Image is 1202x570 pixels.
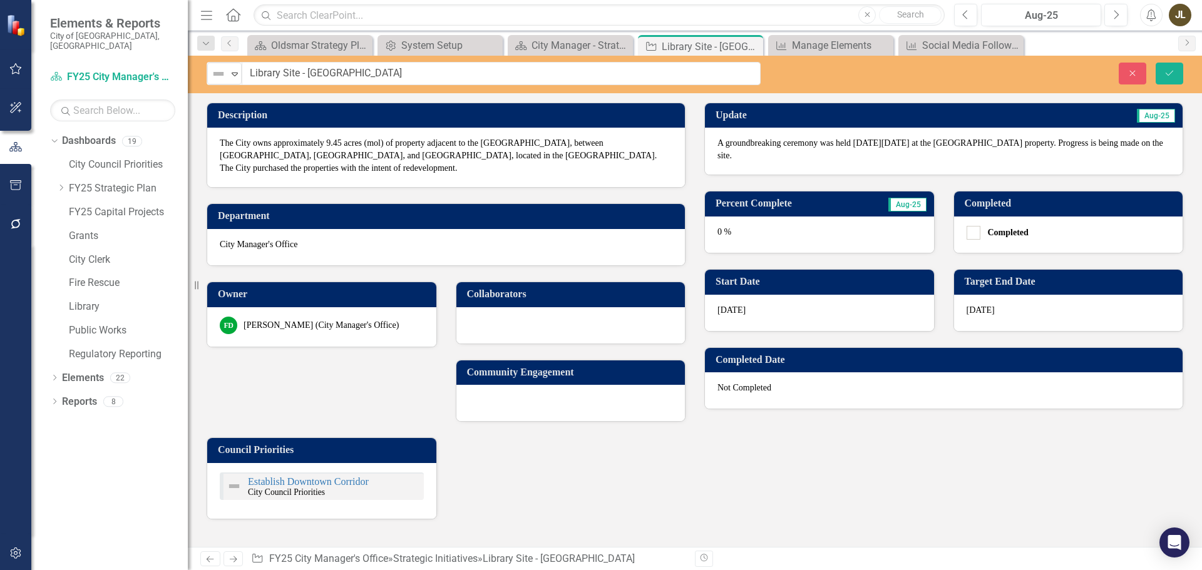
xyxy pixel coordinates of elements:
[69,158,188,172] a: City Council Priorities
[792,38,890,53] div: Manage Elements
[50,99,175,121] input: Search Below...
[244,319,399,332] div: [PERSON_NAME] (City Manager's Office)
[62,134,116,148] a: Dashboards
[902,38,1020,53] a: Social Media Followers
[62,395,97,409] a: Reports
[50,70,175,84] a: FY25 City Manager's Office
[532,38,630,53] div: City Manager - Strategic Plan
[6,14,28,36] img: ClearPoint Strategy
[220,137,672,175] p: The City owns approximately 9.45 acres (mol) of property adjacent to the [GEOGRAPHIC_DATA], betwe...
[103,396,123,407] div: 8
[69,300,188,314] a: Library
[218,288,430,300] h3: Owner
[50,31,175,51] small: City of [GEOGRAPHIC_DATA], [GEOGRAPHIC_DATA]
[69,181,188,196] a: FY25 Strategic Plan
[662,39,760,54] div: Library Site - [GEOGRAPHIC_DATA]
[69,347,188,362] a: Regulatory Reporting
[218,210,679,221] h3: Department
[218,109,679,121] h3: Description
[965,198,1177,209] h3: Completed
[717,137,1170,162] p: A groundbreaking ceremony was held [DATE][DATE] at the [GEOGRAPHIC_DATA] property. Progress is be...
[211,66,226,81] img: Not Defined
[467,288,679,300] h3: Collaborators
[965,276,1177,287] h3: Target End Date
[1159,527,1189,557] div: Open Intercom Messenger
[69,276,188,290] a: Fire Rescue
[511,38,630,53] a: City Manager - Strategic Plan
[271,38,369,53] div: Oldsmar Strategy Plan
[269,552,388,564] a: FY25 City Manager's Office
[897,9,924,19] span: Search
[716,354,1176,365] h3: Completed Date
[220,317,237,334] div: FD
[771,38,890,53] a: Manage Elements
[467,367,679,378] h3: Community Engagement
[251,552,686,566] div: » »
[254,4,945,26] input: Search ClearPoint...
[62,371,104,385] a: Elements
[716,109,919,121] h3: Update
[705,372,1183,409] div: Not Completed
[248,487,325,497] small: City Council Priorities
[69,253,188,267] a: City Clerk
[483,552,635,564] div: Library Site - [GEOGRAPHIC_DATA]
[716,198,855,209] h3: Percent Complete
[69,323,188,338] a: Public Works
[227,479,242,494] img: Not Defined
[218,444,430,455] h3: Council Priorities
[122,136,142,146] div: 19
[110,372,130,383] div: 22
[981,4,1101,26] button: Aug-25
[705,216,934,253] div: 0 %
[220,240,297,249] span: City Manager's Office
[401,38,500,53] div: System Setup
[50,16,175,31] span: Elements & Reports
[967,305,995,315] span: [DATE]
[1137,109,1175,123] span: Aug-25
[250,38,369,53] a: Oldsmar Strategy Plan
[69,205,188,220] a: FY25 Capital Projects
[717,305,746,315] span: [DATE]
[879,6,942,24] button: Search
[393,552,478,564] a: Strategic Initiatives
[716,276,928,287] h3: Start Date
[381,38,500,53] a: System Setup
[248,476,369,487] a: Establish Downtown Corridor
[985,8,1097,23] div: Aug-25
[888,198,927,211] span: Aug-25
[69,229,188,243] a: Grants
[922,38,1020,53] div: Social Media Followers
[242,62,761,85] input: This field is required
[1169,4,1191,26] button: JL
